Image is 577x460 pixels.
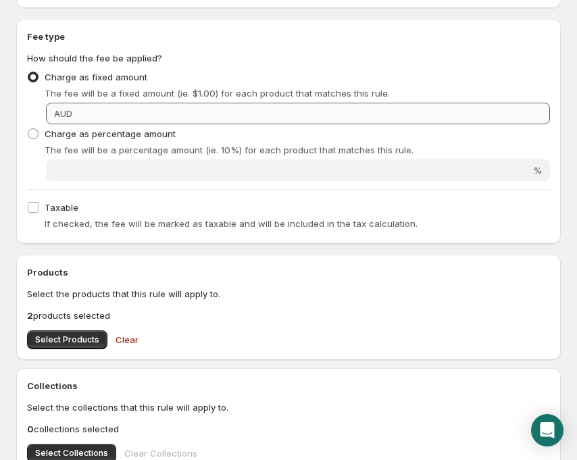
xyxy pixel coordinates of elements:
[45,72,147,82] span: Charge as fixed amount
[45,143,550,157] p: The fee will be a percentage amount (ie. 10%) for each product that matches this rule.
[27,379,550,392] h2: Collections
[27,310,33,321] b: 2
[45,202,78,213] span: Taxable
[531,414,563,446] div: Open Intercom Messenger
[35,334,99,345] span: Select Products
[27,30,550,43] h2: Fee type
[27,265,550,279] h2: Products
[54,108,72,119] span: AUD
[27,287,550,301] p: Select the products that this rule will apply to.
[45,88,390,99] span: The fee will be a fixed amount (ie. $1.00) for each product that matches this rule.
[107,326,147,353] button: Clear
[27,309,550,322] p: products selected
[35,448,108,459] span: Select Collections
[27,424,34,434] b: 0
[27,401,550,414] p: Select the collections that this rule will apply to.
[45,218,418,229] span: If checked, the fee will be marked as taxable and will be included in the tax calculation.
[45,128,176,139] span: Charge as percentage amount
[116,333,139,347] span: Clear
[533,165,542,176] span: %
[27,330,107,349] button: Select Products
[27,422,550,436] p: collections selected
[27,53,162,63] span: How should the fee be applied?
